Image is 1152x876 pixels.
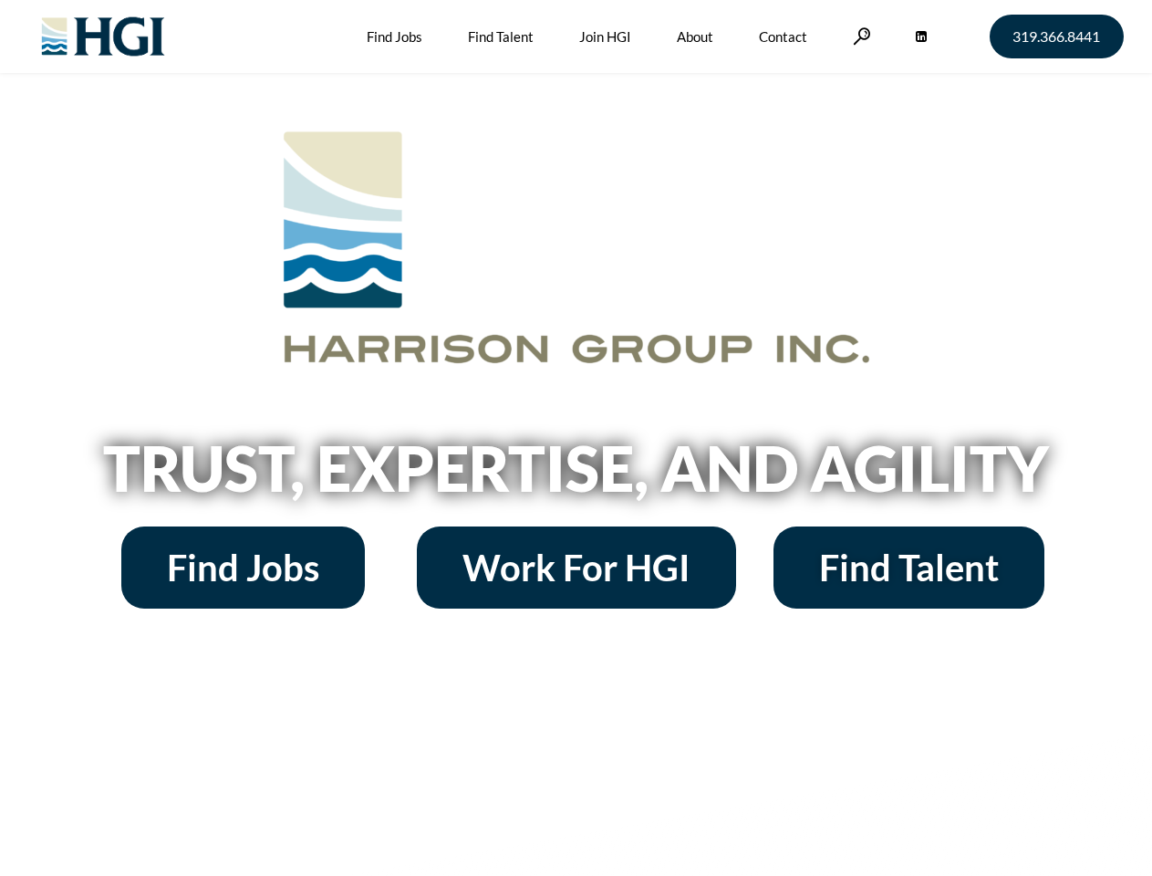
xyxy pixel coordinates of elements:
span: Work For HGI [462,549,690,586]
span: Find Talent [819,549,999,586]
h2: Trust, Expertise, and Agility [57,437,1096,499]
a: 319.366.8441 [990,15,1124,58]
a: Search [853,27,871,45]
span: Find Jobs [167,549,319,586]
a: Find Talent [773,527,1044,609]
a: Work For HGI [417,527,736,609]
span: 319.366.8441 [1012,29,1100,44]
a: Find Jobs [121,527,365,609]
